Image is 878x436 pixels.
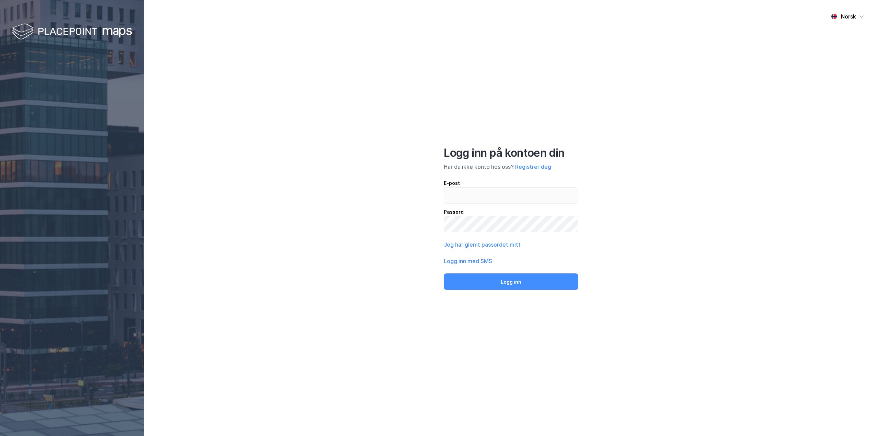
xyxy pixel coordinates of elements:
div: Logg inn på kontoen din [444,146,578,160]
div: Passord [444,208,578,216]
button: Logg inn [444,273,578,290]
div: E-post [444,179,578,187]
button: Jeg har glemt passordet mitt [444,240,521,249]
img: logo-white.f07954bde2210d2a523dddb988cd2aa7.svg [12,22,132,42]
button: Registrer deg [515,163,551,171]
div: Har du ikke konto hos oss? [444,163,578,171]
div: Norsk [841,12,856,21]
button: Logg inn med SMS [444,257,492,265]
